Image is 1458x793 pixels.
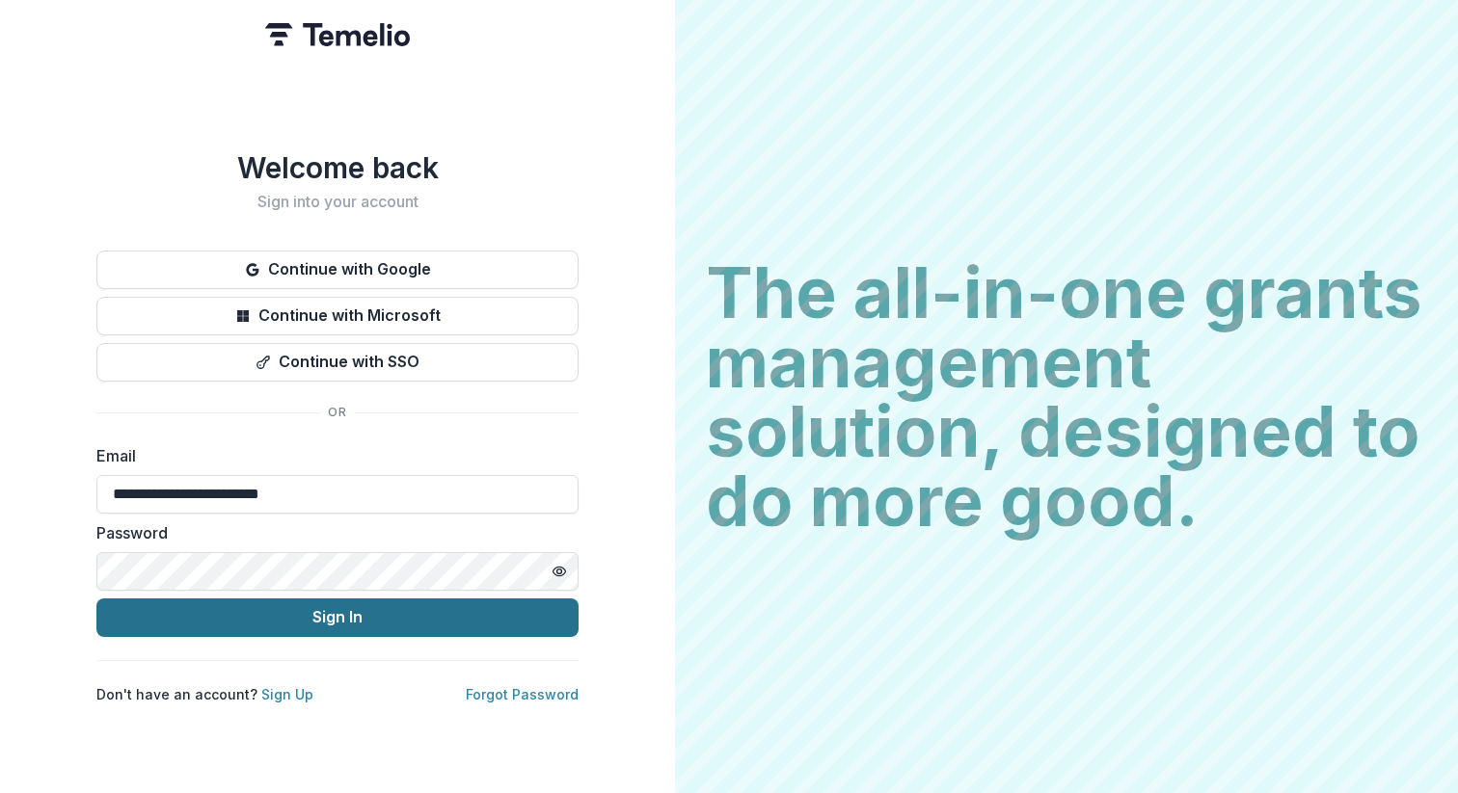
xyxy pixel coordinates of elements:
button: Continue with SSO [96,343,579,382]
a: Forgot Password [466,686,579,702]
h2: Sign into your account [96,193,579,211]
a: Sign Up [261,686,313,702]
img: Temelio [265,23,410,46]
button: Continue with Google [96,251,579,289]
label: Email [96,444,567,467]
p: Don't have an account? [96,684,313,704]
button: Sign In [96,598,579,637]
button: Continue with Microsoft [96,297,579,335]
h1: Welcome back [96,150,579,185]
button: Toggle password visibility [544,556,575,587]
label: Password [96,521,567,544]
